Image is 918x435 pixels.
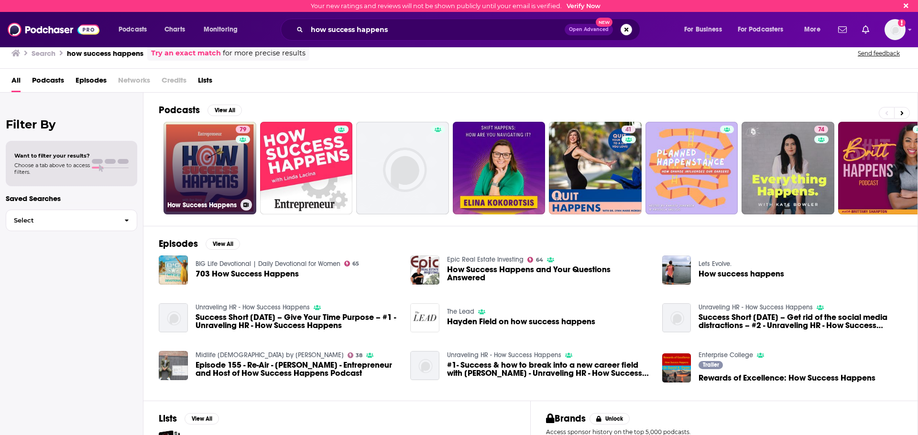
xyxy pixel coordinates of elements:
span: New [596,18,613,27]
span: Logged in as celadonmarketing [885,19,906,40]
a: 703 How Success Happens [196,270,299,278]
span: for more precise results [223,48,306,59]
span: Want to filter your results? [14,152,90,159]
a: #1- Success & how to break into a new career field with Jim Legg - Unraveling HR - How Success Ha... [447,361,651,377]
img: Hayden Field on how success happens [410,303,439,332]
div: Your new ratings and reviews will not be shown publicly until your email is verified. [311,2,601,10]
a: Episode 155 - Re-Air - Robert Tuchman - Entrepreneur and Host of How Success Happens Podcast [159,351,188,380]
button: open menu [798,22,832,37]
a: Try an exact match [151,48,221,59]
button: open menu [732,22,798,37]
img: Success Short Sunday – Get rid of the social media distractions – #2 - Unraveling HR - How Succes... [662,303,691,332]
span: Open Advanced [569,27,609,32]
span: Trailer [703,362,719,368]
span: For Business [684,23,722,36]
a: 74 [742,122,834,214]
span: 64 [536,258,543,262]
a: 79How Success Happens [164,122,256,214]
a: All [11,73,21,92]
button: Send feedback [855,49,903,57]
h3: Search [32,49,55,58]
button: View All [206,238,240,250]
a: Show notifications dropdown [858,21,873,38]
a: Midlife Male by Greg Scheinman [196,351,344,359]
button: open menu [678,22,734,37]
img: Rewards of Excellence: How Success Happens [662,353,691,382]
button: View All [185,413,219,424]
button: Open AdvancedNew [565,24,613,35]
a: Hayden Field on how success happens [447,318,595,326]
a: Unraveling HR - How Success Happens [196,303,310,311]
a: Epic Real Estate Investing [447,255,524,264]
a: PodcastsView All [159,104,242,116]
span: Choose a tab above to access filters. [14,162,90,175]
span: 79 [240,125,246,135]
a: Verify Now [567,2,601,10]
a: Lists [198,73,212,92]
span: 74 [818,125,824,135]
button: View All [208,105,242,116]
input: Search podcasts, credits, & more... [307,22,565,37]
p: Saved Searches [6,194,137,203]
a: 65 [344,261,360,266]
img: Podchaser - Follow, Share and Rate Podcasts [8,21,99,39]
h3: how success happens [67,49,143,58]
h2: Filter By [6,117,137,131]
span: Success Short [DATE] – Give Your Time Purpose – #1 - Unraveling HR - How Success Happens [196,313,399,329]
img: 703 How Success Happens [159,255,188,285]
a: How success happens [699,270,784,278]
a: 41 [622,126,635,133]
button: Select [6,210,137,231]
a: Unraveling HR - How Success Happens [699,303,813,311]
h3: How Success Happens [167,201,237,209]
a: EpisodesView All [159,238,240,250]
h2: Lists [159,413,177,424]
a: 38 [348,352,363,358]
span: Charts [164,23,185,36]
a: Success Short Sunday – Give Your Time Purpose – #1 - Unraveling HR - How Success Happens [196,313,399,329]
a: Episodes [76,73,107,92]
span: Rewards of Excellence: How Success Happens [699,374,875,382]
span: Networks [118,73,150,92]
a: Success Short Sunday – Get rid of the social media distractions – #2 - Unraveling HR - How Succes... [699,313,902,329]
span: Episode 155 - Re-Air - [PERSON_NAME] - Entrepreneur and Host of How Success Happens Podcast [196,361,399,377]
a: Episode 155 - Re-Air - Robert Tuchman - Entrepreneur and Host of How Success Happens Podcast [196,361,399,377]
button: open menu [112,22,159,37]
a: How Success Happens and Your Questions Answered [447,265,651,282]
button: open menu [197,22,250,37]
a: Podcasts [32,73,64,92]
img: User Profile [885,19,906,40]
a: 79 [236,126,250,133]
img: #1- Success & how to break into a new career field with Jim Legg - Unraveling HR - How Success Ha... [410,351,439,380]
span: Select [6,217,117,223]
h2: Podcasts [159,104,200,116]
a: ListsView All [159,413,219,424]
a: Lets Evolve. [699,260,732,268]
img: How Success Happens and Your Questions Answered [410,255,439,285]
a: Enterprise College [699,351,753,359]
div: Search podcasts, credits, & more... [290,19,649,41]
a: BIG Life Devotional | Daily Devotional for Women [196,260,340,268]
a: 74 [814,126,828,133]
span: Credits [162,73,186,92]
img: Success Short Sunday – Give Your Time Purpose – #1 - Unraveling HR - How Success Happens [159,303,188,332]
a: Unraveling HR - How Success Happens [447,351,561,359]
h2: Brands [546,413,586,424]
h2: Episodes [159,238,198,250]
button: Unlock [590,413,630,424]
img: How success happens [662,255,691,285]
a: 41 [549,122,642,214]
span: For Podcasters [738,23,784,36]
